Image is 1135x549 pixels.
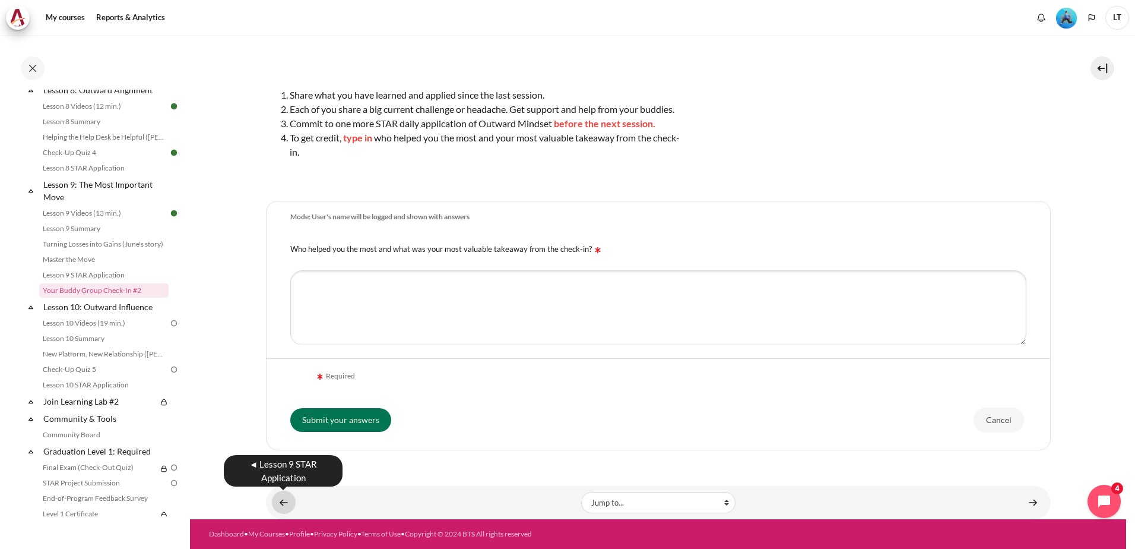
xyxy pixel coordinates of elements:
[248,529,285,538] a: My Courses
[974,408,1024,433] input: Cancel
[1032,9,1050,27] div: Show notification window with no new notifications
[169,478,179,488] img: To do
[290,212,470,222] div: Mode: User's name will be logged and shown with answers
[92,6,169,30] a: Reports & Analytics
[39,283,169,298] a: Your Buddy Group Check-In #2
[209,529,709,539] div: • • • • •
[42,443,169,459] a: Graduation Level 1: Required
[42,6,89,30] a: My courses
[39,253,169,267] a: Master the Move
[169,462,179,473] img: To do
[25,84,37,96] span: Collapse
[39,316,169,330] a: Lesson 10 Videos (19 min.)
[39,460,157,475] a: Final Exam (Check-Out Quiz)
[592,244,604,256] img: Required field
[42,82,169,98] a: Lesson 8: Outward Alignment
[25,446,37,457] span: Collapse
[42,393,157,409] a: Join Learning Lab #2
[1056,8,1077,29] img: Level #3
[343,132,372,143] span: type in
[1105,6,1129,30] span: LT
[39,161,169,175] a: Lesson 8 STAR Application
[169,208,179,219] img: Done
[554,118,653,129] span: before the next session
[39,476,169,490] a: STAR Project Submission
[39,206,169,220] a: Lesson 9 Videos (13 min.)
[39,332,169,346] a: Lesson 10 Summary
[169,101,179,112] img: Done
[209,529,244,538] a: Dashboard
[25,396,37,408] span: Collapse
[39,130,169,144] a: Helping the Help Desk be Helpful ([PERSON_NAME]'s Story)
[290,131,681,159] li: To get credit, who helped you the most and your most valuable takeaway from the check-in.
[9,9,26,27] img: Architeck
[1105,6,1129,30] a: User menu
[39,362,169,377] a: Check-Up Quiz 5
[39,115,169,129] a: Lesson 8 Summary
[290,103,674,115] span: Each of you share a big current challenge or headache. Get support and help from your buddies.
[169,147,179,158] img: Done
[39,428,169,442] a: Community Board
[290,244,604,254] label: Who helped you the most and what was your most valuable takeaway from the check-in?
[314,371,355,383] div: Required
[39,237,169,251] a: Turning Losses into Gains (June's story)
[169,318,179,329] img: To do
[289,529,310,538] a: Profile
[405,529,532,538] a: Copyright © 2024 BTS All rights reserved
[1083,9,1101,27] button: Languages
[290,408,391,432] input: Submit your answers
[6,6,36,30] a: Architeck Architeck
[361,529,401,538] a: Terms of Use
[314,371,326,383] img: Required field
[290,88,681,102] li: Share what you have learned and applied since the last session.
[39,99,169,113] a: Lesson 8 Videos (12 min.)
[290,116,681,131] li: Commit to one more STAR daily application of Outward Mindset
[314,529,357,538] a: Privacy Policy
[39,507,157,521] a: Level 1 Certificate
[25,301,37,313] span: Collapse
[39,146,169,160] a: Check-Up Quiz 4
[39,347,169,361] a: New Platform, New Relationship ([PERSON_NAME]'s Story)
[653,118,655,129] span: .
[1051,7,1082,29] a: Level #3
[169,364,179,375] img: To do
[25,413,37,425] span: Collapse
[1056,7,1077,29] div: Level #3
[42,411,169,427] a: Community & Tools
[39,491,169,506] a: End-of-Program Feedback Survey
[39,222,169,236] a: Lesson 9 Summary
[42,299,169,315] a: Lesson 10: Outward Influence
[39,378,169,392] a: Lesson 10 STAR Application
[42,176,169,205] a: Lesson 9: The Most Important Move
[39,268,169,282] a: Lesson 9 STAR Application
[224,455,343,487] div: ◄ Lesson 9 STAR Application
[25,185,37,197] span: Collapse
